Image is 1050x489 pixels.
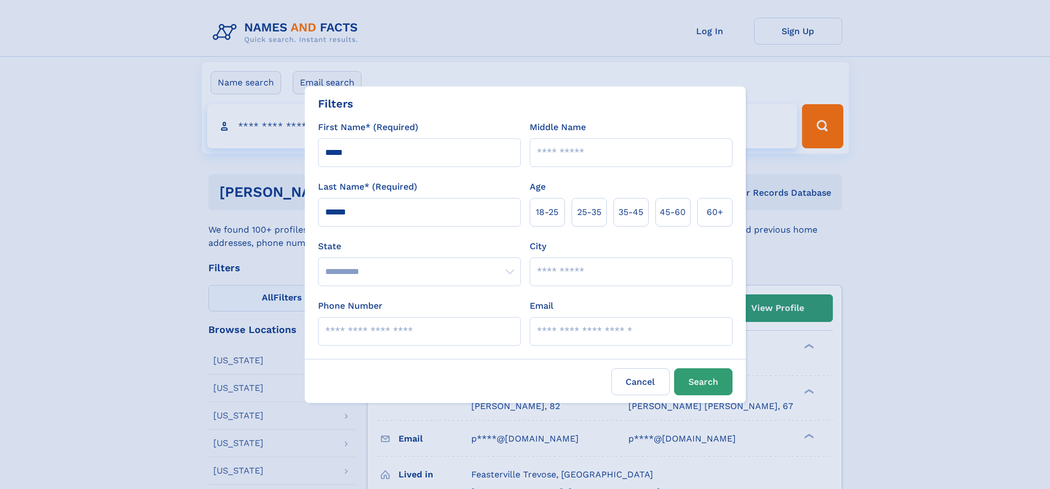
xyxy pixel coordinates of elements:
[318,95,353,112] div: Filters
[660,206,686,219] span: 45‑60
[577,206,601,219] span: 25‑35
[618,206,643,219] span: 35‑45
[611,368,670,395] label: Cancel
[530,121,586,134] label: Middle Name
[530,299,553,313] label: Email
[318,180,417,194] label: Last Name* (Required)
[674,368,733,395] button: Search
[318,299,383,313] label: Phone Number
[707,206,723,219] span: 60+
[536,206,558,219] span: 18‑25
[530,180,546,194] label: Age
[318,121,418,134] label: First Name* (Required)
[530,240,546,253] label: City
[318,240,521,253] label: State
